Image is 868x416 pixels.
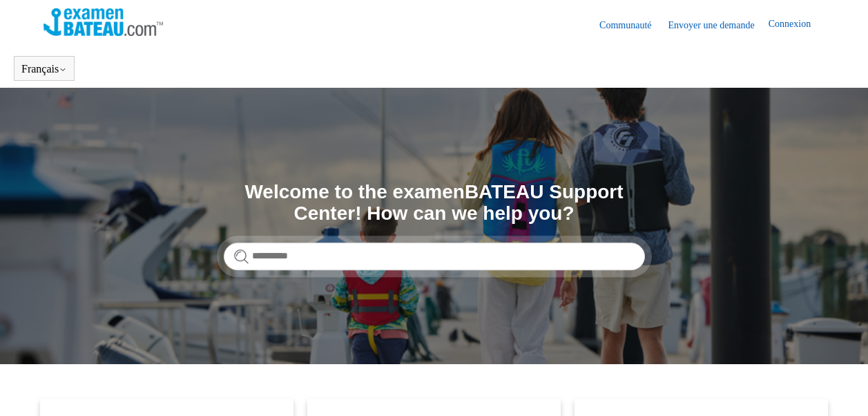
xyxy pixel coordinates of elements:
[21,63,67,75] button: Français
[668,18,769,32] a: Envoyer une demande
[822,370,858,406] div: Live chat
[599,18,665,32] a: Communauté
[224,243,645,270] input: Rechercher
[44,8,163,36] img: Page d’accueil du Centre d’aide Examen Bateau
[769,17,824,33] a: Connexion
[224,182,645,225] h1: Welcome to the examenBATEAU Support Center! How can we help you?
